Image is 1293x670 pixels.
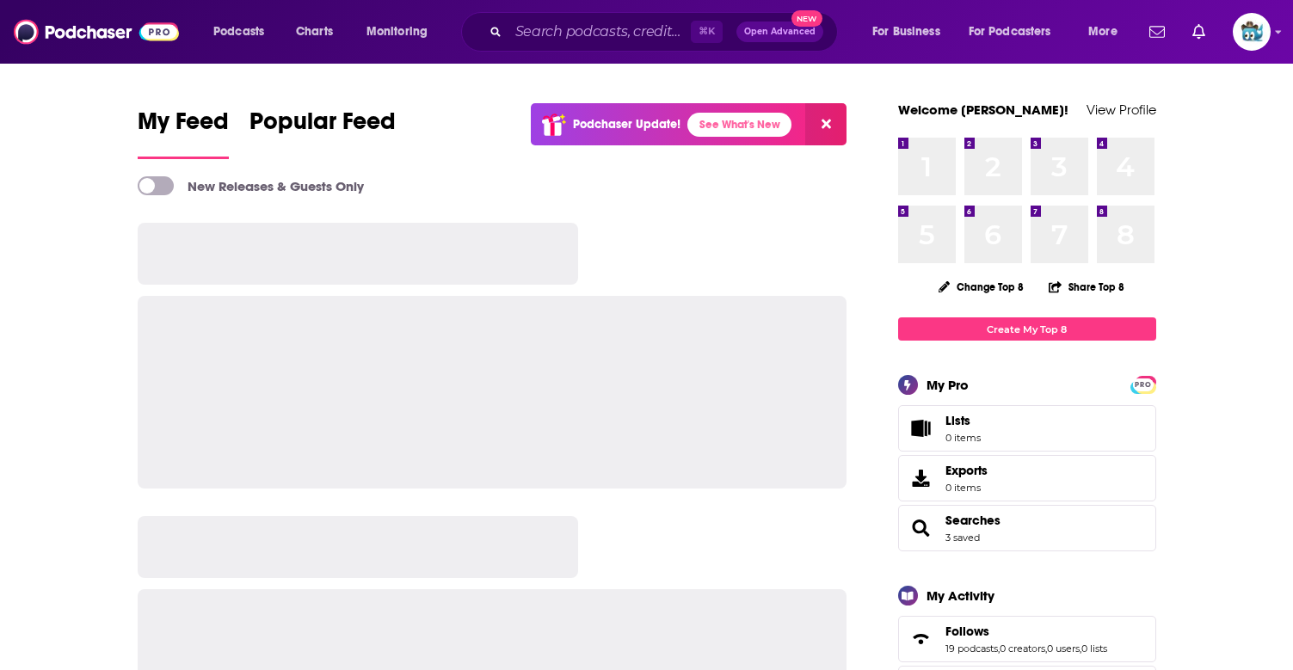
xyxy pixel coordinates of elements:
span: Monitoring [366,20,428,44]
span: Searches [898,505,1156,551]
a: 0 creators [1000,642,1045,655]
span: Lists [945,413,970,428]
input: Search podcasts, credits, & more... [508,18,691,46]
span: Logged in as bulleit_whale_pod [1233,13,1271,51]
a: Follows [945,624,1107,639]
span: Exports [945,463,988,478]
span: Podcasts [213,20,264,44]
a: Welcome [PERSON_NAME]! [898,101,1068,118]
div: Search podcasts, credits, & more... [477,12,854,52]
button: Open AdvancedNew [736,22,823,42]
a: Searches [945,513,1001,528]
span: More [1088,20,1118,44]
a: Popular Feed [249,107,396,159]
span: 0 items [945,432,981,444]
span: Charts [296,20,333,44]
button: open menu [860,18,962,46]
a: Create My Top 8 [898,317,1156,341]
span: My Feed [138,107,229,146]
img: User Profile [1233,13,1271,51]
button: Change Top 8 [928,276,1035,298]
p: Podchaser Update! [573,117,680,132]
a: 0 users [1047,642,1080,655]
button: open menu [354,18,450,46]
span: Popular Feed [249,107,396,146]
span: New [791,10,822,27]
a: Searches [904,516,939,540]
button: open menu [201,18,286,46]
span: For Podcasters [969,20,1051,44]
span: For Business [872,20,940,44]
span: Lists [904,416,939,440]
span: Lists [945,413,981,428]
button: Show profile menu [1233,13,1271,51]
a: Show notifications dropdown [1142,17,1172,46]
span: Exports [904,466,939,490]
a: Charts [285,18,343,46]
a: 19 podcasts [945,642,998,655]
button: open menu [1076,18,1139,46]
div: My Pro [927,377,969,393]
a: My Feed [138,107,229,159]
a: 3 saved [945,532,980,544]
a: Follows [904,627,939,651]
a: PRO [1133,378,1154,390]
img: Podchaser - Follow, Share and Rate Podcasts [14,15,179,48]
span: , [998,642,1000,655]
span: Follows [945,624,989,639]
span: , [1080,642,1081,655]
a: Exports [898,455,1156,501]
button: Share Top 8 [1048,270,1125,304]
a: See What's New [687,113,791,137]
a: Lists [898,405,1156,452]
a: Show notifications dropdown [1185,17,1212,46]
span: Open Advanced [744,28,816,36]
a: View Profile [1087,101,1156,118]
div: My Activity [927,587,994,604]
button: open menu [957,18,1076,46]
a: New Releases & Guests Only [138,176,364,195]
span: , [1045,642,1047,655]
span: Follows [898,616,1156,662]
span: ⌘ K [691,21,723,43]
span: 0 items [945,482,988,494]
span: PRO [1133,378,1154,391]
a: 0 lists [1081,642,1107,655]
